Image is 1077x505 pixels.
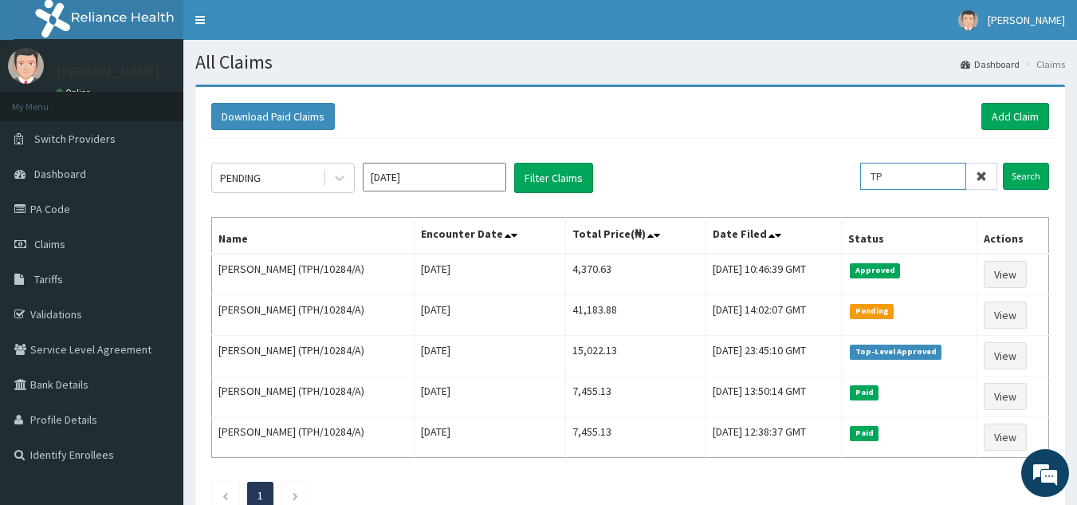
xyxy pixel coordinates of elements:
[1021,57,1065,71] li: Claims
[984,342,1027,369] a: View
[8,336,304,392] textarea: Type your message and hit 'Enter'
[850,263,900,278] span: Approved
[212,417,415,458] td: [PERSON_NAME] (TPH/10284/A)
[212,377,415,417] td: [PERSON_NAME] (TPH/10284/A)
[292,488,299,503] a: Next page
[977,218,1048,254] th: Actions
[34,237,65,251] span: Claims
[257,488,263,503] a: Page 1 is your current page
[1003,163,1049,190] input: Search
[261,8,300,46] div: Minimize live chat window
[566,377,706,417] td: 7,455.13
[414,218,565,254] th: Encounter Date
[363,163,506,191] input: Select Month and Year
[860,163,966,190] input: Search by HMO ID
[706,254,842,295] td: [DATE] 10:46:39 GMT
[850,426,879,440] span: Paid
[706,218,842,254] th: Date Filed
[514,163,593,193] button: Filter Claims
[83,89,268,110] div: Chat with us now
[212,218,415,254] th: Name
[958,10,978,30] img: User Image
[842,218,977,254] th: Status
[92,151,220,312] span: We're online!
[984,424,1027,451] a: View
[566,417,706,458] td: 7,455.13
[414,336,565,377] td: [DATE]
[212,336,415,377] td: [PERSON_NAME] (TPH/10284/A)
[34,132,116,146] span: Switch Providers
[414,377,565,417] td: [DATE]
[850,385,879,400] span: Paid
[34,272,63,286] span: Tariffs
[212,254,415,295] td: [PERSON_NAME] (TPH/10284/A)
[706,336,842,377] td: [DATE] 23:45:10 GMT
[566,218,706,254] th: Total Price(₦)
[988,13,1065,27] span: [PERSON_NAME]
[34,167,86,181] span: Dashboard
[706,377,842,417] td: [DATE] 13:50:14 GMT
[706,417,842,458] td: [DATE] 12:38:37 GMT
[566,254,706,295] td: 4,370.63
[961,57,1020,71] a: Dashboard
[850,345,941,359] span: Top-Level Approved
[414,295,565,336] td: [DATE]
[211,103,335,130] button: Download Paid Claims
[222,488,229,503] a: Previous page
[220,170,261,186] div: PENDING
[984,302,1027,329] a: View
[984,261,1027,288] a: View
[195,52,1065,73] h1: All Claims
[981,103,1049,130] a: Add Claim
[984,383,1027,410] a: View
[212,295,415,336] td: [PERSON_NAME] (TPH/10284/A)
[29,80,65,120] img: d_794563401_company_1708531726252_794563401
[8,48,44,84] img: User Image
[414,254,565,295] td: [DATE]
[566,295,706,336] td: 41,183.88
[566,336,706,377] td: 15,022.13
[414,417,565,458] td: [DATE]
[850,304,894,318] span: Pending
[56,87,94,98] a: Online
[56,65,160,79] p: [PERSON_NAME]
[706,295,842,336] td: [DATE] 14:02:07 GMT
